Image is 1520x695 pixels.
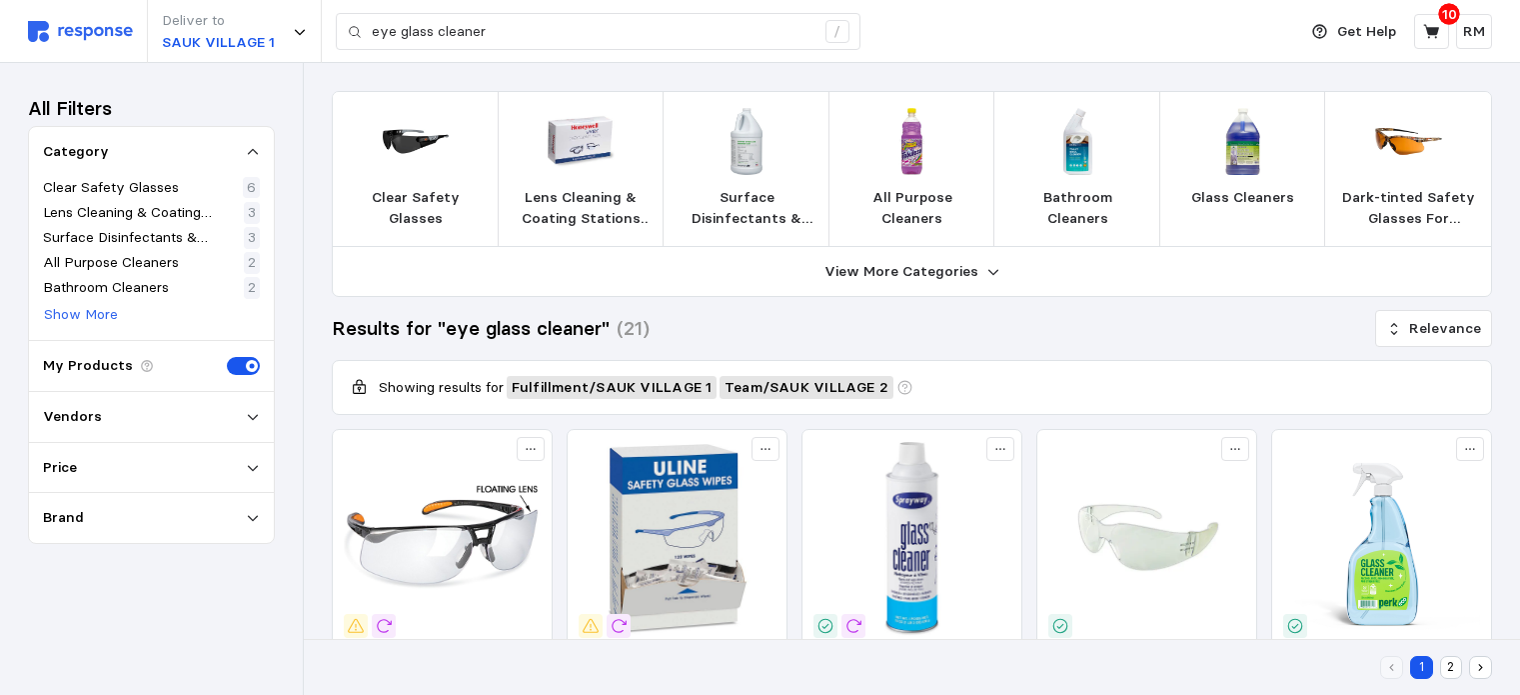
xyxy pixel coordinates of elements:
div: / [825,20,849,44]
h3: All Filters [28,95,112,122]
p: Bathroom Cleaners [43,277,169,299]
p: Deliver to [162,10,275,32]
p: Showing results for [379,377,504,399]
p: Category [43,141,109,163]
p: Lens Cleaning & Coating Stations & Refills [43,202,240,224]
input: Search for a product name or SKU [372,14,814,50]
button: View More Categories [333,247,1491,296]
span: Team / SAUK VILLAGE 2 [725,377,888,398]
img: S-21321 [813,440,1011,638]
p: Surface Disinfectants & Sanitizers [680,187,813,230]
p: Show More [44,304,118,326]
img: L_UVXS474.jpg [548,108,615,175]
p: Get Help [1337,21,1396,43]
p: All Purpose Cleaners [845,187,979,230]
button: RM [1456,14,1492,49]
img: 6f6000df-ca40-4165-b435-fccd41d307af.jpg [1048,440,1246,638]
p: 6 [247,177,256,199]
p: Lens Cleaning & Coating Stations & Refills [515,187,649,230]
span: Fulfillment / SAUK VILLAGE 1 [512,377,713,398]
p: Dark-tinted Safety Glasses For Bright-light Use [1341,187,1475,230]
p: Brand [43,507,84,529]
img: NXC_CAD1284.webp [714,108,780,175]
img: 4294AB6A-666F-4CB6-A288B06CC4A584DC_sc7 [1283,440,1481,638]
p: Relevance [1409,318,1481,340]
p: 3 [248,202,256,224]
p: Surface Disinfectants & Sanitizers [43,227,240,249]
p: All Purpose Cleaners [43,252,179,274]
p: Clear Safety Glasses [43,177,179,199]
p: SAUK VILLAGE 1 [162,32,275,54]
p: 3 [248,227,256,249]
p: Glass Cleaners [1191,187,1294,209]
p: 2 [248,277,256,299]
img: ERF_PL9703-06.jpg [1044,108,1111,175]
h3: (21) [617,315,650,342]
img: svg%3e [28,21,133,42]
button: 2 [1440,656,1463,679]
button: Relevance [1375,310,1492,348]
button: Get Help [1300,13,1408,51]
h3: Results for "eye glass cleaner" [332,315,610,342]
p: View More Categories [824,261,978,283]
p: Vendors [43,406,102,428]
p: Clear Safety Glasses [349,187,483,230]
p: RM [1463,21,1485,43]
img: NYR_GS006-G2.webp [1209,108,1276,175]
button: 1 [1410,656,1433,679]
p: Bathroom Cleaners [1010,187,1144,230]
button: Show More [43,303,119,327]
p: 10 [1442,3,1457,25]
img: S-14214_txt_USEng [344,440,542,638]
p: Price [43,457,77,479]
img: ERD_59135-1.webp [383,108,450,175]
p: My Products [43,355,133,377]
img: UNT_CPM53063.jpg [878,108,945,175]
img: S-19310 [579,440,776,638]
img: SW50014_01.webp [1375,108,1442,175]
p: 2 [248,252,256,274]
